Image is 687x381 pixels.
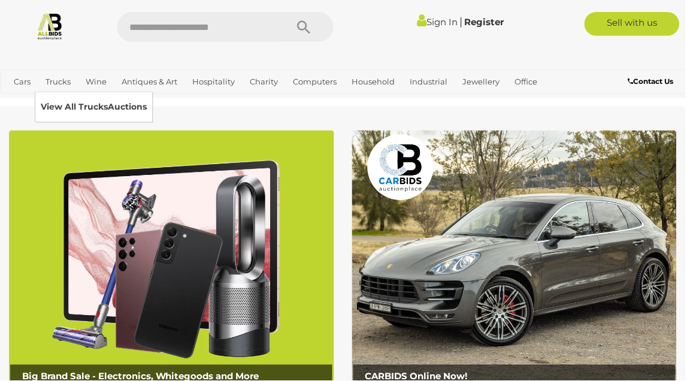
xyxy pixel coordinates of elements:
[188,72,240,92] a: Hospitality
[9,72,35,92] a: Cars
[9,92,43,111] a: Sports
[630,77,675,86] b: Contact Us
[418,16,459,28] a: Sign In
[459,72,506,92] a: Jewellery
[36,12,64,40] img: Allbids.com.au
[630,75,678,88] a: Contact Us
[117,72,183,92] a: Antiques & Art
[274,12,334,42] button: Search
[461,15,464,28] span: |
[586,12,681,36] a: Sell with us
[512,72,544,92] a: Office
[465,16,505,28] a: Register
[246,72,283,92] a: Charity
[348,72,401,92] a: Household
[81,72,112,92] a: Wine
[41,72,75,92] a: Trucks
[289,72,343,92] a: Computers
[406,72,453,92] a: Industrial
